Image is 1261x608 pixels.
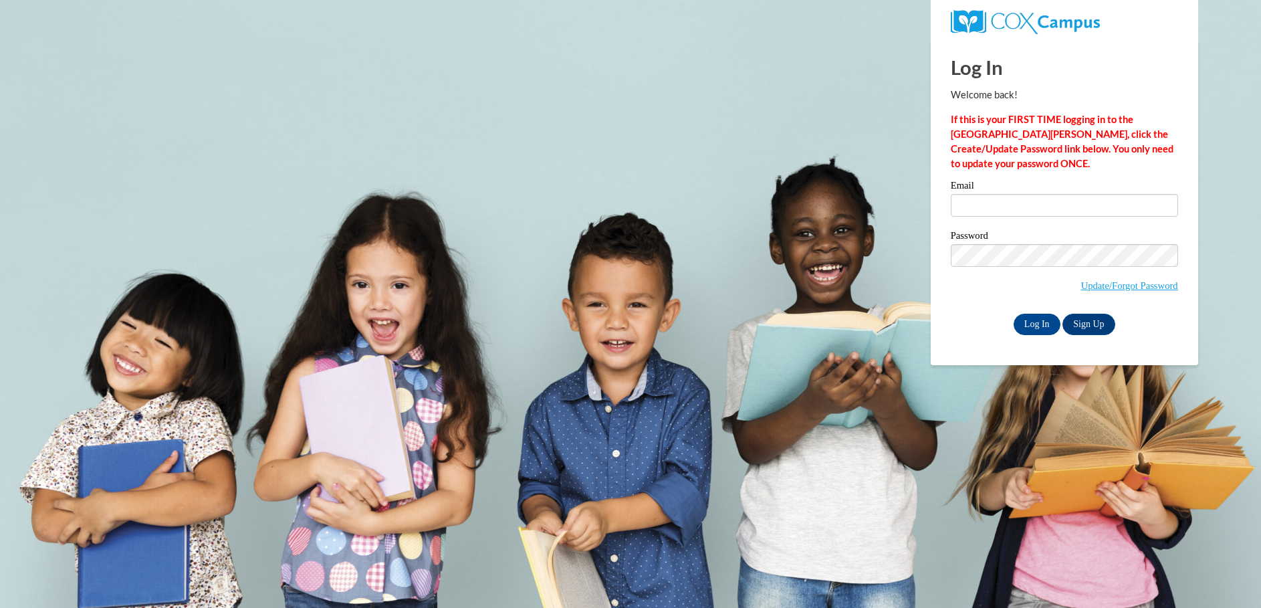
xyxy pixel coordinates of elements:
[951,10,1100,34] img: COX Campus
[1062,314,1115,335] a: Sign Up
[951,15,1100,27] a: COX Campus
[951,88,1178,102] p: Welcome back!
[951,54,1178,81] h1: Log In
[951,114,1173,169] strong: If this is your FIRST TIME logging in to the [GEOGRAPHIC_DATA][PERSON_NAME], click the Create/Upd...
[951,231,1178,244] label: Password
[951,181,1178,194] label: Email
[1014,314,1060,335] input: Log In
[1081,280,1178,291] a: Update/Forgot Password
